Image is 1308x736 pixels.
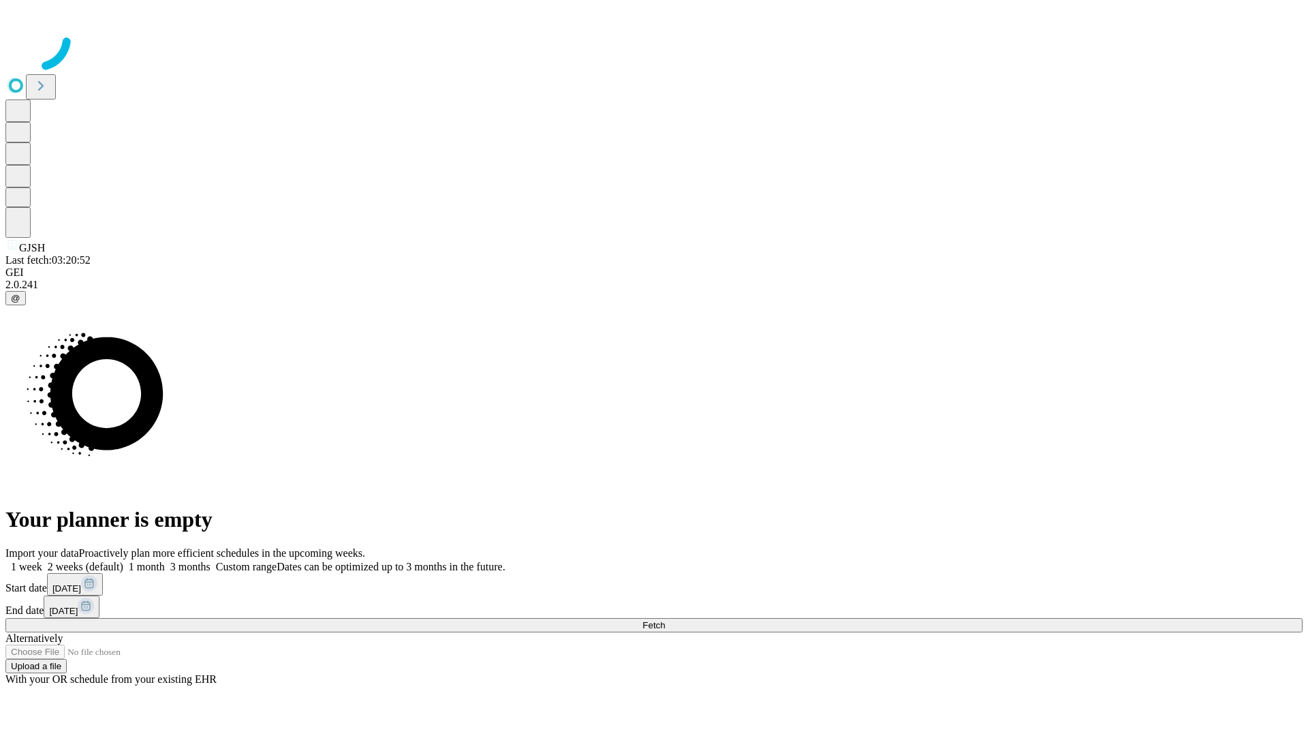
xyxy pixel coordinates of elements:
[129,561,165,572] span: 1 month
[5,573,1303,596] div: Start date
[5,291,26,305] button: @
[5,507,1303,532] h1: Your planner is empty
[5,279,1303,291] div: 2.0.241
[5,266,1303,279] div: GEI
[5,547,79,559] span: Import your data
[277,561,505,572] span: Dates can be optimized up to 3 months in the future.
[5,659,67,673] button: Upload a file
[5,632,63,644] span: Alternatively
[5,254,91,266] span: Last fetch: 03:20:52
[47,573,103,596] button: [DATE]
[170,561,211,572] span: 3 months
[44,596,99,618] button: [DATE]
[79,547,365,559] span: Proactively plan more efficient schedules in the upcoming weeks.
[48,561,123,572] span: 2 weeks (default)
[11,293,20,303] span: @
[642,620,665,630] span: Fetch
[11,561,42,572] span: 1 week
[52,583,81,594] span: [DATE]
[5,673,217,685] span: With your OR schedule from your existing EHR
[5,618,1303,632] button: Fetch
[49,606,78,616] span: [DATE]
[19,242,45,254] span: GJSH
[216,561,277,572] span: Custom range
[5,596,1303,618] div: End date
